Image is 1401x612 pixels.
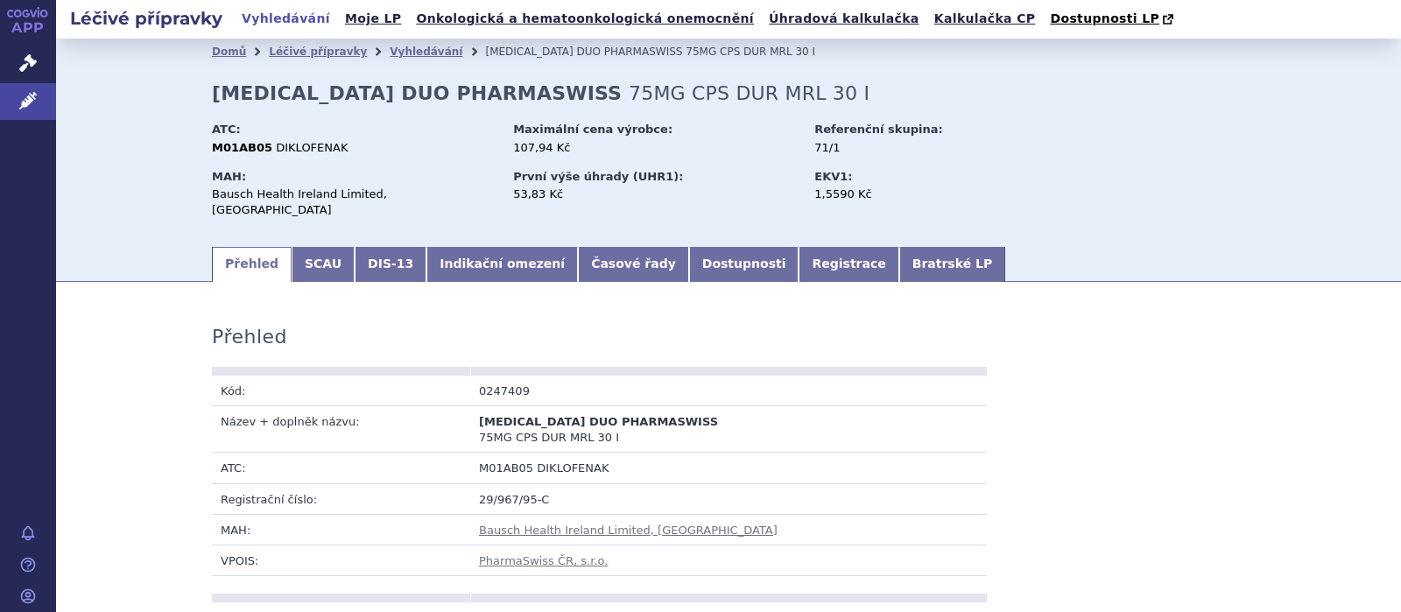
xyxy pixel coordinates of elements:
[513,186,798,202] div: 53,83 Kč
[212,186,496,218] div: Bausch Health Ireland Limited, [GEOGRAPHIC_DATA]
[799,247,898,282] a: Registrace
[537,461,609,475] span: DIKLOFENAK
[212,123,241,136] strong: ATC:
[629,82,869,104] span: 75MG CPS DUR MRL 30 I
[764,7,925,31] a: Úhradová kalkulačka
[814,123,942,136] strong: Referenční skupina:
[56,6,236,31] h2: Léčivé přípravky
[269,46,367,58] a: Léčivé přípravky
[212,247,292,282] a: Přehled
[929,7,1041,31] a: Kalkulačka CP
[814,170,852,183] strong: EKV1:
[899,247,1005,282] a: Bratrské LP
[212,406,470,453] td: Název + doplněk názvu:
[814,140,1011,156] div: 71/1
[470,376,729,406] td: 0247409
[340,7,406,31] a: Moje LP
[212,514,470,545] td: MAH:
[212,483,470,514] td: Registrační číslo:
[686,46,815,58] span: 75MG CPS DUR MRL 30 I
[814,186,1011,202] div: 1,5590 Kč
[212,141,272,154] strong: M01AB05
[212,82,622,104] strong: [MEDICAL_DATA] DUO PHARMASWISS
[513,170,683,183] strong: První výše úhrady (UHR1):
[276,141,348,154] span: DIKLOFENAK
[212,170,246,183] strong: MAH:
[689,247,799,282] a: Dostupnosti
[212,376,470,406] td: Kód:
[513,123,672,136] strong: Maximální cena výrobce:
[1050,11,1159,25] span: Dostupnosti LP
[426,247,578,282] a: Indikační omezení
[479,415,718,428] span: [MEDICAL_DATA] DUO PHARMASWISS
[390,46,462,58] a: Vyhledávání
[470,483,987,514] td: 29/967/95-C
[485,46,682,58] span: [MEDICAL_DATA] DUO PHARMASWISS
[355,247,426,282] a: DIS-13
[479,431,619,444] span: 75MG CPS DUR MRL 30 I
[479,524,778,537] a: Bausch Health Ireland Limited, [GEOGRAPHIC_DATA]
[578,247,689,282] a: Časové řady
[513,140,798,156] div: 107,94 Kč
[236,7,335,31] a: Vyhledávání
[479,461,533,475] span: M01AB05
[479,554,608,567] a: PharmaSwiss ČR, s.r.o.
[411,7,759,31] a: Onkologická a hematoonkologická onemocnění
[212,326,287,348] h3: Přehled
[212,453,470,483] td: ATC:
[212,46,246,58] a: Domů
[1045,7,1182,32] a: Dostupnosti LP
[292,247,355,282] a: SCAU
[212,545,470,576] td: VPOIS:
